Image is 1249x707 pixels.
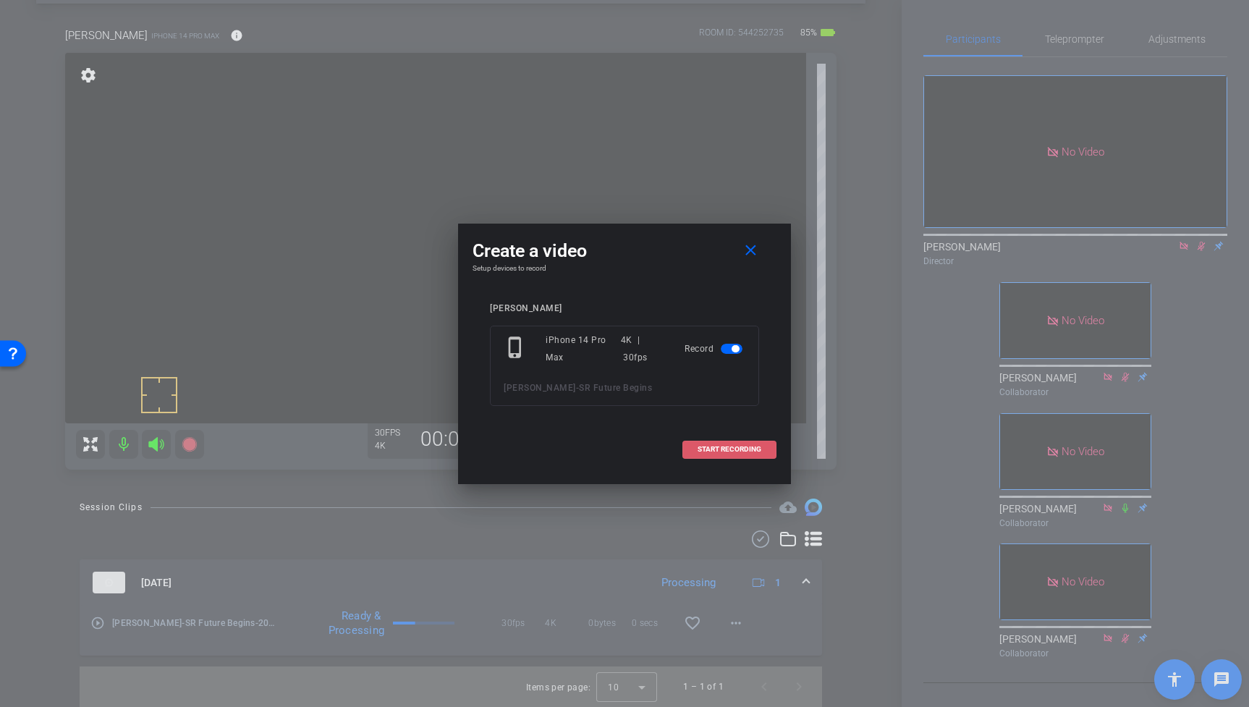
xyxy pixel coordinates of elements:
span: [PERSON_NAME] [504,383,576,393]
span: SR Future Begins [579,383,652,393]
div: 4K | 30fps [621,331,664,366]
div: Create a video [473,238,776,264]
div: Record [685,331,745,366]
h4: Setup devices to record [473,264,776,273]
mat-icon: close [742,242,760,260]
span: - [576,383,580,393]
div: [PERSON_NAME] [490,303,759,314]
mat-icon: phone_iphone [504,336,530,362]
button: START RECORDING [682,441,776,459]
span: START RECORDING [698,446,761,453]
div: iPhone 14 Pro Max [546,331,621,366]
